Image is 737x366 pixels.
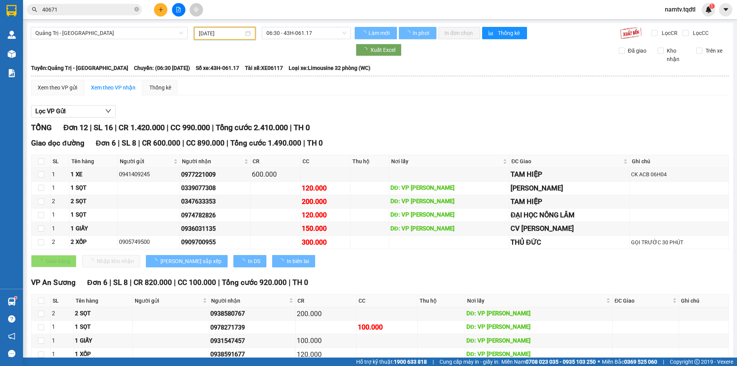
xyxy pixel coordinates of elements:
[292,278,308,287] span: TH 0
[525,359,596,365] strong: 0708 023 035 - 0935 103 250
[35,106,66,116] span: Lọc VP Gửi
[193,7,199,12] span: aim
[210,309,294,318] div: 0938580767
[87,278,107,287] span: Đơn 6
[149,83,171,92] div: Thống kê
[615,296,671,305] span: ĐC Giao
[210,323,294,332] div: 0978271739
[694,359,700,364] span: copyright
[199,29,244,38] input: 13/08/2025
[31,139,84,147] span: Giao dọc đường
[4,51,52,66] b: Bến xe An Sương - Quận 12
[181,237,249,247] div: 0909700955
[252,169,299,180] div: 600.000
[178,278,216,287] span: CC 100.000
[390,184,508,193] div: DĐ: VP [PERSON_NAME]
[240,258,248,264] span: loading
[75,336,132,346] div: 1 GIẤY
[142,139,180,147] span: CR 600.000
[251,155,301,168] th: CR
[702,46,725,55] span: Trên xe
[210,349,294,359] div: 0938591677
[31,65,128,71] b: Tuyến: Quảng Trị - [GEOGRAPHIC_DATA]
[358,322,416,333] div: 100.000
[302,223,349,234] div: 150.000
[196,64,239,72] span: Số xe: 43H-061.17
[390,210,508,220] div: DĐ: VP [PERSON_NAME]
[4,51,9,57] span: environment
[413,29,430,37] span: In phơi
[302,237,349,248] div: 300.000
[51,155,69,168] th: SL
[53,41,102,67] li: VP VP [GEOGRAPHIC_DATA]
[181,197,249,206] div: 0347633353
[138,139,140,147] span: |
[52,224,68,234] div: 1
[233,255,266,267] button: In DS
[466,350,611,359] div: DĐ: VP [PERSON_NAME]
[181,170,249,179] div: 0977221009
[278,258,287,264] span: loading
[4,4,111,33] li: Tân Quang Dũng Thành Liên
[69,155,118,168] th: Tên hàng
[433,358,434,366] span: |
[181,183,249,193] div: 0339077308
[212,123,214,132] span: |
[152,258,160,264] span: loading
[362,47,370,53] span: loading
[301,155,350,168] th: CC
[4,41,53,50] li: VP VP An Sương
[35,27,183,39] span: Quảng Trị - Sài Gòn
[630,155,729,168] th: Ghi chú
[501,358,596,366] span: Miền Nam
[664,46,691,63] span: Kho nhận
[8,69,16,77] img: solution-icon
[31,123,52,132] span: TỔNG
[71,224,116,234] div: 1 GIẤY
[511,169,628,180] div: TAM HIỆP
[631,170,727,179] div: CK ACB 06H04
[624,359,657,365] strong: 0369 525 060
[7,5,17,17] img: logo-vxr
[52,170,68,179] div: 1
[290,123,292,132] span: |
[63,123,88,132] span: Đơn 12
[216,123,288,132] span: Tổng cước 2.410.000
[158,7,164,12] span: plus
[368,29,391,37] span: Làm mới
[466,309,611,318] div: DĐ: VP [PERSON_NAME]
[105,108,111,114] span: down
[52,197,68,206] div: 2
[130,278,132,287] span: |
[466,336,611,346] div: DĐ: VP [PERSON_NAME]
[51,295,74,307] th: SL
[109,278,111,287] span: |
[90,123,92,132] span: |
[399,27,436,39] button: In phơi
[181,210,249,220] div: 0974782826
[75,350,132,359] div: 1 XỐP
[52,238,68,247] div: 2
[511,223,628,234] div: CV [PERSON_NAME]
[511,183,628,194] div: [PERSON_NAME]
[115,123,117,132] span: |
[498,29,521,37] span: Thống kê
[709,3,715,9] sup: 1
[711,3,713,9] span: 1
[294,123,310,132] span: TH 0
[302,196,349,207] div: 200.000
[287,257,309,265] span: In biên lai
[467,296,605,305] span: Nơi lấy
[659,5,702,14] span: namtv.tqdtl
[511,157,622,166] span: ĐC Giao
[602,358,657,366] span: Miền Bắc
[8,31,16,39] img: warehouse-icon
[663,358,664,366] span: |
[598,360,600,363] span: ⚪️
[289,64,370,72] span: Loại xe: Limousine 32 phòng (WC)
[119,170,178,179] div: 0941409245
[167,123,169,132] span: |
[631,238,727,247] div: GỌI TRƯỚC 30 PHÚT
[302,183,349,194] div: 120.000
[466,323,611,332] div: DĐ: VP [PERSON_NAME]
